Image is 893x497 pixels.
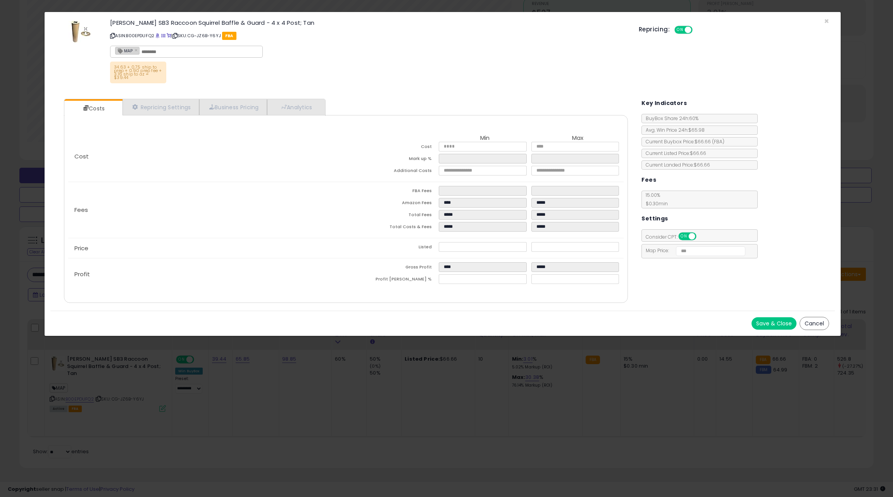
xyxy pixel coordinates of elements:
p: 34.63 + 0.75 ship to prep + 0.90 prep fee + 3.16 ship to az = $39.44 [110,62,166,83]
p: Fees [68,207,346,213]
span: MAP [116,47,133,54]
a: BuyBox page [155,33,160,39]
p: Cost [68,153,346,160]
th: Min [439,135,531,142]
h5: Fees [641,175,656,185]
span: Current Buybox Price: [642,138,724,145]
a: Costs [64,101,122,116]
td: Gross Profit [346,262,439,274]
h5: Key Indicators [641,98,687,108]
span: Map Price: [642,247,745,254]
p: Price [68,245,346,251]
h5: Settings [641,214,668,224]
span: $66.66 [695,138,724,145]
a: Your listing only [167,33,171,39]
td: Profit [PERSON_NAME] % [346,274,439,286]
td: Total Fees [346,210,439,222]
button: Cancel [800,317,829,330]
span: OFF [695,233,708,240]
span: $0.30 min [642,200,668,207]
td: Listed [346,242,439,254]
a: All offer listings [161,33,165,39]
span: OFF [691,27,703,33]
span: Consider CPT: [642,234,707,240]
span: ( FBA ) [712,138,724,145]
td: Mark up % [346,154,439,166]
p: Profit [68,271,346,277]
td: Cost [346,142,439,154]
a: Repricing Settings [122,99,199,115]
h3: [PERSON_NAME] SB3 Raccoon Squirrel Baffle & Guard - 4 x 4 Post; Tan [110,20,627,26]
span: FBA [222,32,236,40]
p: ASIN: B00EPDUFQ2 | SKU: CG-JZ6B-Y6YJ [110,29,627,42]
span: Avg. Win Price 24h: $65.98 [642,127,705,133]
img: 31rmCcmvFTL._SL60_.jpg [69,20,92,43]
span: 15.00 % [642,192,668,207]
span: ON [675,27,685,33]
td: FBA Fees [346,186,439,198]
th: Max [531,135,624,142]
td: Total Costs & Fees [346,222,439,234]
span: ON [679,233,689,240]
a: × [134,46,139,53]
span: × [824,15,829,27]
td: Amazon Fees [346,198,439,210]
span: BuyBox Share 24h: 60% [642,115,698,122]
button: Save & Close [752,317,796,330]
span: Current Landed Price: $66.66 [642,162,710,168]
td: Additional Costs [346,166,439,178]
a: Analytics [267,99,324,115]
span: Current Listed Price: $66.66 [642,150,706,156]
h5: Repricing: [639,26,670,33]
a: Business Pricing [199,99,267,115]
